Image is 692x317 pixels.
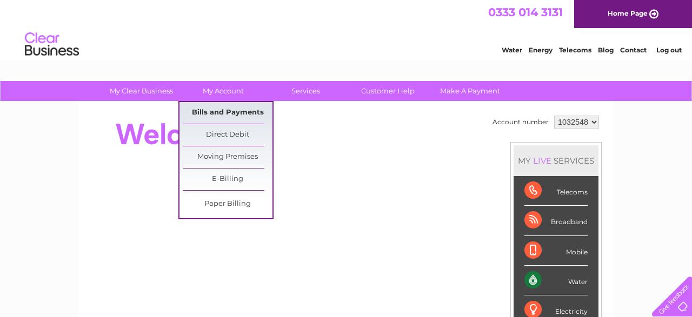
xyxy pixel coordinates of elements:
a: Telecoms [559,46,591,54]
img: logo.png [24,28,79,61]
a: Blog [598,46,614,54]
a: Water [502,46,522,54]
a: Services [261,81,350,101]
a: Energy [529,46,553,54]
div: LIVE [531,156,554,166]
a: My Clear Business [97,81,186,101]
a: Direct Debit [183,124,272,146]
div: Broadband [524,206,588,235]
a: Bills and Payments [183,102,272,124]
div: Clear Business is a trading name of Verastar Limited (registered in [GEOGRAPHIC_DATA] No. 3667643... [91,6,602,52]
a: E-Billing [183,168,272,190]
a: Contact [620,46,647,54]
a: Paper Billing [183,193,272,215]
div: MY SERVICES [514,145,598,176]
a: Customer Help [343,81,432,101]
a: Log out [656,46,682,54]
a: Make A Payment [425,81,515,101]
div: Mobile [524,236,588,266]
a: Moving Premises [183,146,272,168]
div: Water [524,266,588,295]
a: 0333 014 3131 [488,5,563,19]
td: Account number [490,113,551,131]
div: Telecoms [524,176,588,206]
a: My Account [179,81,268,101]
